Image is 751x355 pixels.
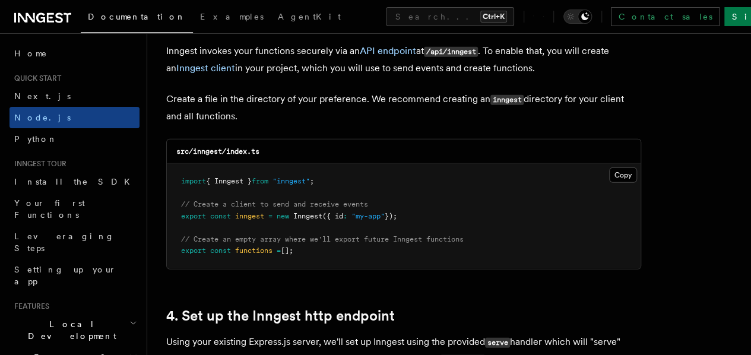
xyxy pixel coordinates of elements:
[181,200,368,208] span: // Create a client to send and receive events
[9,302,49,311] span: Features
[9,74,61,83] span: Quick start
[385,212,397,220] span: });
[176,147,259,156] code: src/inngest/index.ts
[9,107,140,128] a: Node.js
[611,7,720,26] a: Contact sales
[14,265,116,286] span: Setting up your app
[181,177,206,185] span: import
[9,159,66,169] span: Inngest tour
[9,171,140,192] a: Install the SDK
[480,11,507,23] kbd: Ctrl+K
[181,212,206,220] span: export
[272,177,310,185] span: "inngest"
[360,45,416,56] a: API endpoint
[166,308,395,324] a: 4. Set up the Inngest http endpoint
[268,212,272,220] span: =
[181,246,206,255] span: export
[9,318,129,342] span: Local Development
[485,338,510,348] code: serve
[235,246,272,255] span: functions
[322,212,343,220] span: ({ id
[200,12,264,21] span: Examples
[293,212,322,220] span: Inngest
[14,91,71,101] span: Next.js
[14,134,58,144] span: Python
[277,246,281,255] span: =
[351,212,385,220] span: "my-app"
[281,246,293,255] span: [];
[9,43,140,64] a: Home
[181,235,464,243] span: // Create an empty array where we'll export future Inngest functions
[386,7,514,26] button: Search...Ctrl+K
[9,128,140,150] a: Python
[14,198,85,220] span: Your first Functions
[609,167,637,183] button: Copy
[563,9,592,24] button: Toggle dark mode
[88,12,186,21] span: Documentation
[9,226,140,259] a: Leveraging Steps
[9,192,140,226] a: Your first Functions
[210,212,231,220] span: const
[310,177,314,185] span: ;
[343,212,347,220] span: :
[14,113,71,122] span: Node.js
[206,177,252,185] span: { Inngest }
[14,232,115,253] span: Leveraging Steps
[9,313,140,347] button: Local Development
[271,4,348,32] a: AgentKit
[193,4,271,32] a: Examples
[14,47,47,59] span: Home
[81,4,193,33] a: Documentation
[235,212,264,220] span: inngest
[166,91,641,125] p: Create a file in the directory of your preference. We recommend creating an directory for your cl...
[14,177,137,186] span: Install the SDK
[424,47,478,57] code: /api/inngest
[490,95,524,105] code: inngest
[278,12,341,21] span: AgentKit
[252,177,268,185] span: from
[9,259,140,292] a: Setting up your app
[277,212,289,220] span: new
[166,43,641,77] p: Inngest invokes your functions securely via an at . To enable that, you will create an in your pr...
[9,85,140,107] a: Next.js
[176,62,235,74] a: Inngest client
[210,246,231,255] span: const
